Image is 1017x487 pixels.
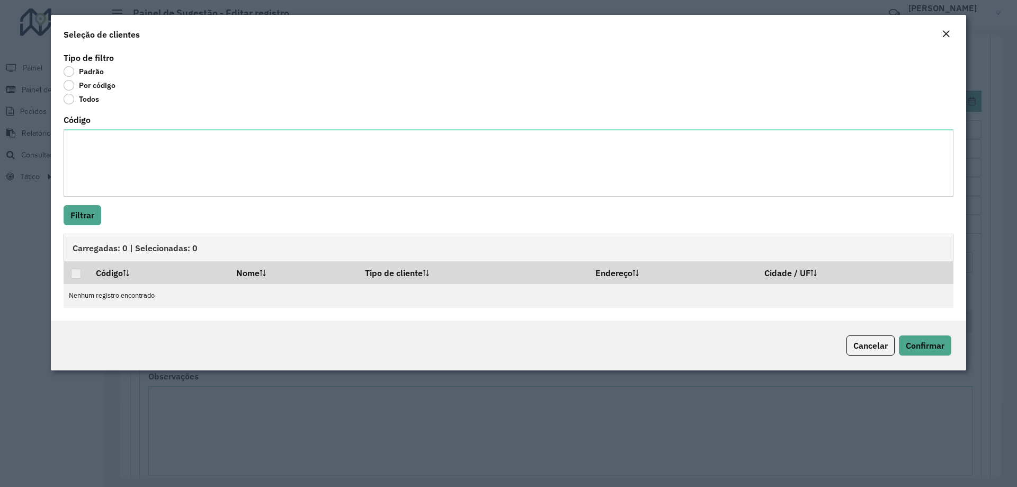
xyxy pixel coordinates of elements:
button: Cancelar [846,335,895,356]
th: Cidade / UF [757,261,953,284]
label: Padrão [64,66,104,77]
label: Por código [64,80,115,91]
th: Nome [229,261,358,284]
span: Cancelar [853,340,888,351]
span: Confirmar [906,340,944,351]
button: Close [939,28,953,41]
th: Código [88,261,228,284]
button: Filtrar [64,205,101,225]
label: Tipo de filtro [64,51,114,64]
th: Endereço [588,261,757,284]
h4: Seleção de clientes [64,28,140,41]
label: Código [64,113,91,126]
div: Carregadas: 0 | Selecionadas: 0 [64,234,953,261]
button: Confirmar [899,335,951,356]
th: Tipo de cliente [358,261,588,284]
td: Nenhum registro encontrado [64,284,953,308]
label: Todos [64,94,99,104]
em: Fechar [942,30,950,38]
